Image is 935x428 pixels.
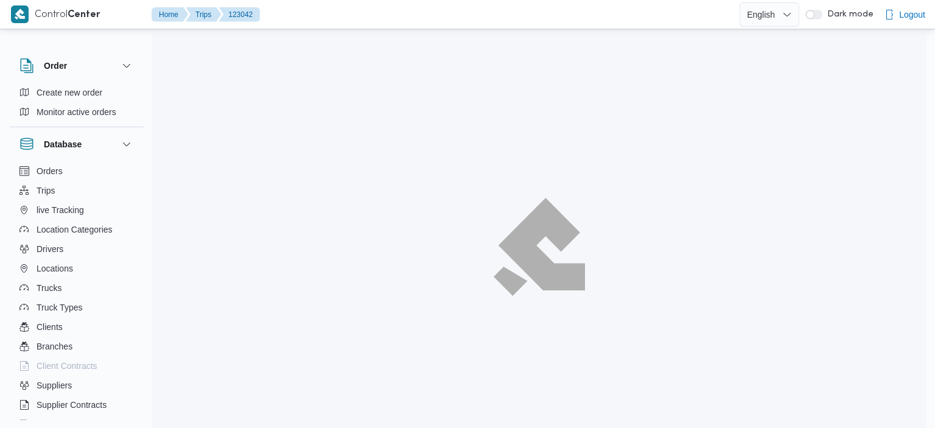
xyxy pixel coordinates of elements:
button: Drivers [15,239,139,259]
button: 123042 [219,7,260,22]
span: Clients [37,320,63,334]
span: Create new order [37,85,102,100]
button: Monitor active orders [15,102,139,122]
b: Center [68,10,100,19]
span: Branches [37,339,72,354]
button: Logout [880,2,930,27]
div: Order [10,83,144,127]
button: Branches [15,337,139,356]
img: X8yXhbKr1z7QwAAAABJRU5ErkJggg== [11,5,29,23]
button: live Tracking [15,200,139,220]
span: Logout [899,7,925,22]
button: Location Categories [15,220,139,239]
span: Supplier Contracts [37,398,107,412]
button: Create new order [15,83,139,102]
span: Truck Types [37,300,82,315]
button: Clients [15,317,139,337]
button: Truck Types [15,298,139,317]
span: Client Contracts [37,359,97,373]
button: Trucks [15,278,139,298]
div: Database [10,161,144,425]
button: Orders [15,161,139,181]
button: Database [19,137,134,152]
button: Supplier Contracts [15,395,139,415]
span: Trips [37,183,55,198]
button: Locations [15,259,139,278]
span: Orders [37,164,63,178]
span: Suppliers [37,378,72,393]
span: Drivers [37,242,63,256]
span: Trucks [37,281,61,295]
button: Client Contracts [15,356,139,376]
span: Dark mode [822,10,874,19]
button: Home [152,7,188,22]
button: Trips [15,181,139,200]
h3: Order [44,58,67,73]
button: Order [19,58,134,73]
button: Suppliers [15,376,139,395]
span: Location Categories [37,222,113,237]
h3: Database [44,137,82,152]
img: ILLA Logo [500,205,578,289]
span: Monitor active orders [37,105,116,119]
button: Trips [186,7,221,22]
span: live Tracking [37,203,84,217]
span: Locations [37,261,73,276]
